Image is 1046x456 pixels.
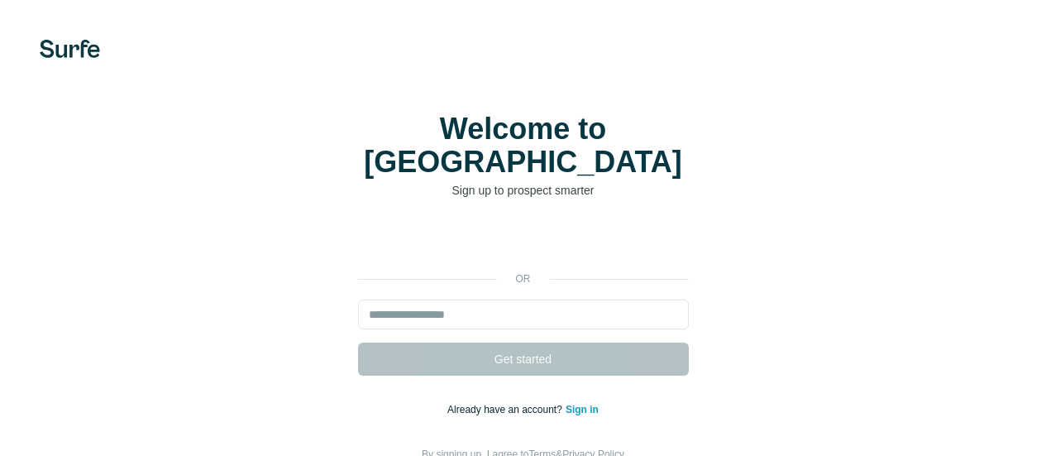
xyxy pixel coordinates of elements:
[566,404,599,415] a: Sign in
[447,404,566,415] span: Already have an account?
[358,113,689,179] h1: Welcome to [GEOGRAPHIC_DATA]
[497,271,550,286] p: or
[358,182,689,199] p: Sign up to prospect smarter
[350,223,697,260] iframe: Sign in with Google Button
[40,40,100,58] img: Surfe's logo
